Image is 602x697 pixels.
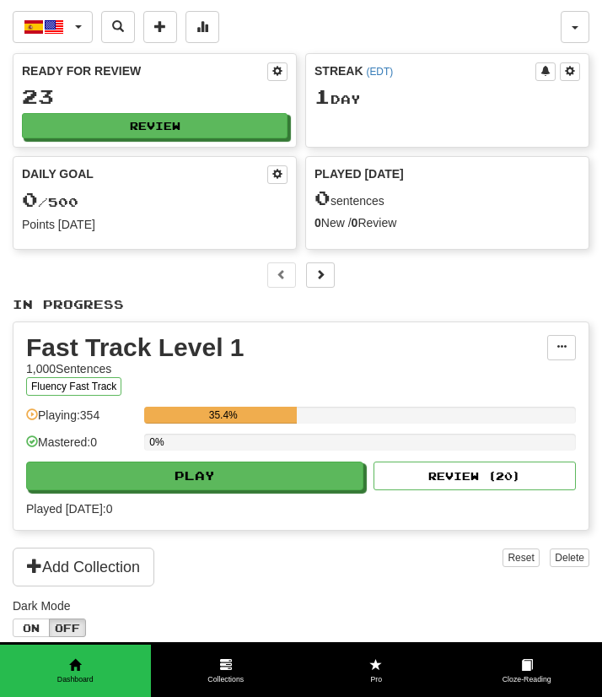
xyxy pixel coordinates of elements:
div: 35.4% [149,407,297,424]
button: Review (20) [374,462,576,490]
button: On [13,619,50,637]
button: Play [26,462,363,490]
span: / 500 [22,195,78,209]
span: 0 [22,187,38,211]
button: Fluency Fast Track [26,377,121,396]
p: In Progress [13,296,589,313]
div: Ready for Review [22,62,267,79]
button: Add Collection [13,548,154,586]
div: Day [314,86,580,108]
button: Reset [503,548,539,567]
strong: 0 [314,216,321,230]
button: Delete [550,548,589,567]
a: (EDT) [366,66,393,78]
div: Streak [314,62,535,79]
button: Off [49,619,86,637]
button: Search sentences [101,11,135,43]
div: Daily Goal [22,165,267,184]
div: Mastered: 0 [26,434,136,462]
div: Playing: 354 [26,407,136,435]
span: 1 [314,84,331,108]
strong: 0 [352,216,358,230]
span: 0 [314,186,331,209]
span: Collections [151,674,302,685]
span: Pro [301,674,452,685]
div: 23 [22,86,288,107]
div: Dark Mode [13,597,589,614]
div: Fast Track Level 1 [26,335,547,360]
div: New / Review [314,214,580,231]
button: More stats [185,11,219,43]
button: Review [22,113,288,138]
span: Played [DATE] [314,165,404,182]
div: sentences [314,187,580,209]
button: Add sentence to collection [143,11,177,43]
div: 1,000 Sentences [26,360,547,377]
div: Points [DATE] [22,216,288,233]
span: Played [DATE]: 0 [26,500,576,517]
